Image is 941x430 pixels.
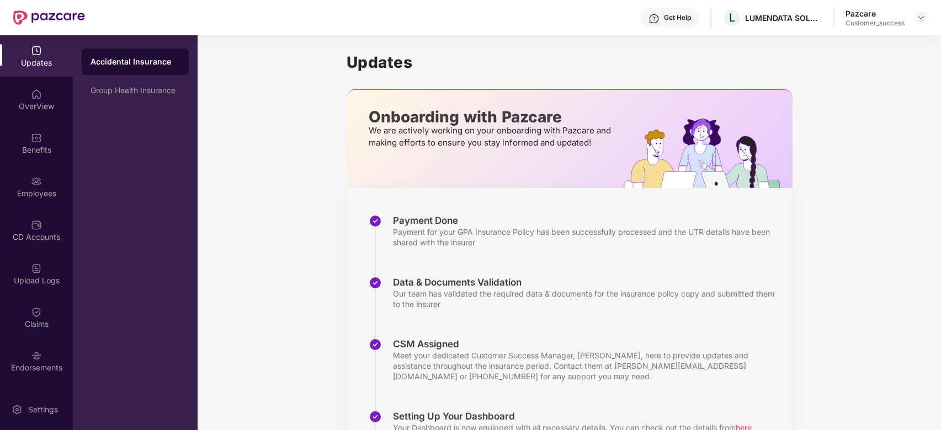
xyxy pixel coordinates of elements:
img: svg+xml;base64,PHN2ZyBpZD0iU2V0dGluZy0yMHgyMCIgeG1sbnM9Imh0dHA6Ly93d3cudzMub3JnLzIwMDAvc3ZnIiB3aW... [12,404,23,415]
div: Pazcare [846,8,905,19]
img: svg+xml;base64,PHN2ZyBpZD0iU3RlcC1Eb25lLTMyeDMyIiB4bWxucz0iaHR0cDovL3d3dy53My5vcmcvMjAwMC9zdmciIH... [369,276,382,289]
div: Customer_success [846,19,905,28]
img: svg+xml;base64,PHN2ZyBpZD0iQ0RfQWNjb3VudHMiIGRhdGEtbmFtZT0iQ0QgQWNjb3VudHMiIHhtbG5zPSJodHRwOi8vd3... [31,219,42,230]
img: svg+xml;base64,PHN2ZyBpZD0iQmVuZWZpdHMiIHhtbG5zPSJodHRwOi8vd3d3LnczLm9yZy8yMDAwL3N2ZyIgd2lkdGg9Ij... [31,132,42,143]
div: Setting Up Your Dashboard [393,410,752,422]
img: svg+xml;base64,PHN2ZyBpZD0iRW5kb3JzZW1lbnRzIiB4bWxucz0iaHR0cDovL3d3dy53My5vcmcvMjAwMC9zdmciIHdpZH... [31,350,42,361]
img: svg+xml;base64,PHN2ZyBpZD0iU3RlcC1Eb25lLTMyeDMyIiB4bWxucz0iaHR0cDovL3d3dy53My5vcmcvMjAwMC9zdmciIH... [369,214,382,228]
img: hrOnboarding [624,119,792,188]
img: svg+xml;base64,PHN2ZyBpZD0iVXBkYXRlZCIgeG1sbnM9Imh0dHA6Ly93d3cudzMub3JnLzIwMDAvc3ZnIiB3aWR0aD0iMj... [31,45,42,56]
span: L [729,11,735,24]
div: Accidental Insurance [91,56,180,67]
img: svg+xml;base64,PHN2ZyBpZD0iU3RlcC1Eb25lLTMyeDMyIiB4bWxucz0iaHR0cDovL3d3dy53My5vcmcvMjAwMC9zdmciIH... [369,410,382,423]
p: Onboarding with Pazcare [369,112,614,122]
div: CSM Assigned [393,338,781,350]
div: Meet your dedicated Customer Success Manager, [PERSON_NAME], here to provide updates and assistan... [393,350,781,381]
div: Data & Documents Validation [393,276,781,288]
div: LUMENDATA SOLUTIONS INDIA PRIVATE LIMITED [745,13,822,23]
div: Group Health Insurance [91,86,180,95]
div: Settings [25,404,61,415]
img: svg+xml;base64,PHN2ZyBpZD0iQ2xhaW0iIHhtbG5zPSJodHRwOi8vd3d3LnczLm9yZy8yMDAwL3N2ZyIgd2lkdGg9IjIwIi... [31,307,42,318]
img: svg+xml;base64,PHN2ZyBpZD0iRHJvcGRvd24tMzJ4MzIiIHhtbG5zPSJodHRwOi8vd3d3LnczLm9yZy8yMDAwL3N2ZyIgd2... [917,13,926,22]
img: svg+xml;base64,PHN2ZyBpZD0iSGVscC0zMngzMiIgeG1sbnM9Imh0dHA6Ly93d3cudzMub3JnLzIwMDAvc3ZnIiB3aWR0aD... [648,13,660,24]
div: Payment for your GPA Insurance Policy has been successfully processed and the UTR details have be... [393,227,781,248]
p: We are actively working on your onboarding with Pazcare and making efforts to ensure you stay inf... [369,125,614,149]
img: svg+xml;base64,PHN2ZyBpZD0iRW1wbG95ZWVzIiB4bWxucz0iaHR0cDovL3d3dy53My5vcmcvMjAwMC9zdmciIHdpZHRoPS... [31,176,42,187]
h1: Updates [347,53,793,72]
img: svg+xml;base64,PHN2ZyBpZD0iU3RlcC1Eb25lLTMyeDMyIiB4bWxucz0iaHR0cDovL3d3dy53My5vcmcvMjAwMC9zdmciIH... [369,338,382,351]
div: Payment Done [393,214,781,227]
img: svg+xml;base64,PHN2ZyBpZD0iVXBsb2FkX0xvZ3MiIGRhdGEtbmFtZT0iVXBsb2FkIExvZ3MiIHhtbG5zPSJodHRwOi8vd3... [31,263,42,274]
img: New Pazcare Logo [13,10,85,25]
div: Get Help [664,13,691,22]
img: svg+xml;base64,PHN2ZyBpZD0iSG9tZSIgeG1sbnM9Imh0dHA6Ly93d3cudzMub3JnLzIwMDAvc3ZnIiB3aWR0aD0iMjAiIG... [31,89,42,100]
div: Our team has validated the required data & documents for the insurance policy copy and submitted ... [393,288,781,309]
